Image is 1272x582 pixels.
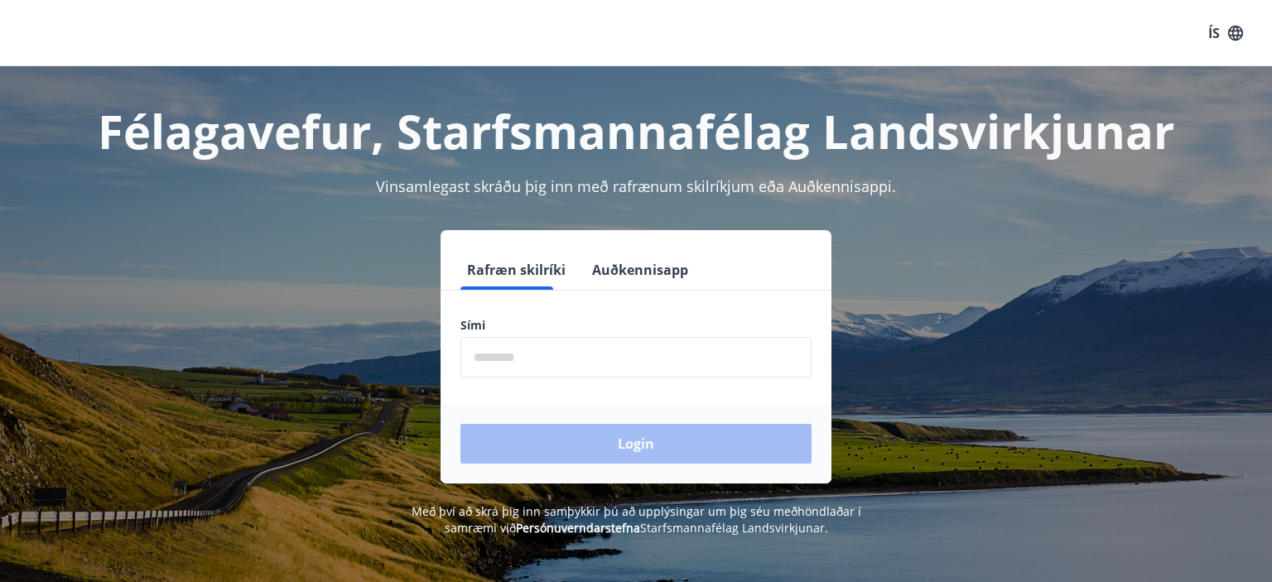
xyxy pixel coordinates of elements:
[460,250,572,290] button: Rafræn skilríki
[60,99,1212,162] h1: Félagavefur, Starfsmannafélag Landsvirkjunar
[1199,18,1252,48] button: ÍS
[516,520,640,536] a: Persónuverndarstefna
[376,176,896,196] span: Vinsamlegast skráðu þig inn með rafrænum skilríkjum eða Auðkennisappi.
[412,503,861,536] span: Með því að skrá þig inn samþykkir þú að upplýsingar um þig séu meðhöndlaðar í samræmi við Starfsm...
[460,317,812,334] label: Sími
[585,250,695,290] button: Auðkennisapp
